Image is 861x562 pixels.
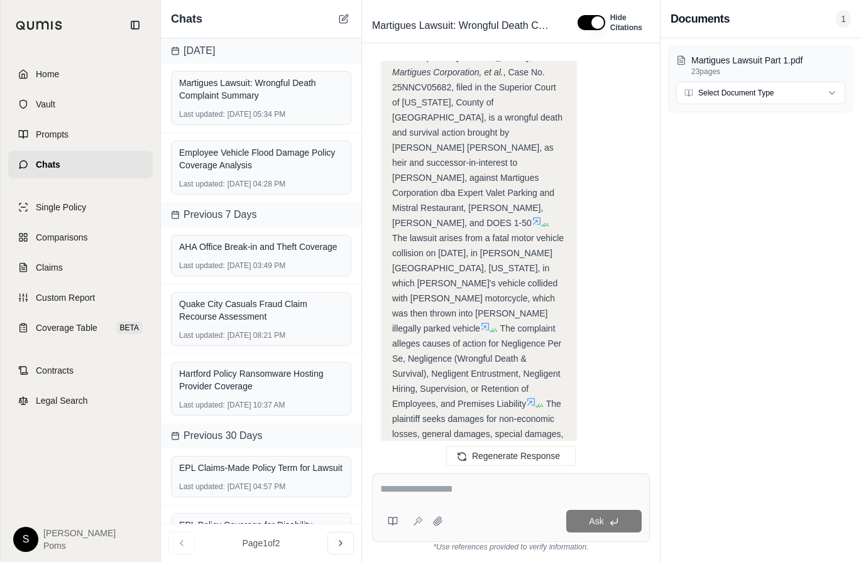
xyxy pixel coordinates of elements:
[179,298,343,323] div: Quake City Casuals Fraud Claim Recourse Assessment
[36,201,86,213] span: Single Policy
[8,193,153,221] a: Single Policy
[179,261,343,271] div: [DATE] 03:49 PM
[179,482,343,492] div: [DATE] 04:57 PM
[446,446,576,466] button: Regenerate Response
[367,16,554,36] span: Martigues Lawsuit: Wrongful Death Complaint Summary
[36,291,95,304] span: Custom Report
[8,90,153,118] a: Vault
[671,10,730,28] h3: Documents
[179,367,343,392] div: Hartford Policy Ransomware Hosting Provider Coverage
[392,323,561,409] span: . The complaint alleges causes of action for Negligence Per Se, Negligence (Wrongful Death & Surv...
[116,322,143,334] span: BETA
[336,11,351,26] button: New Chat
[36,322,97,334] span: Coverage Table
[566,510,642,532] button: Ask
[179,330,225,340] span: Last updated:
[367,16,562,36] div: Edit Title
[8,60,153,88] a: Home
[125,15,145,35] button: Collapse sidebar
[472,451,560,461] span: Regenerate Response
[36,364,74,377] span: Contracts
[36,158,60,171] span: Chats
[179,109,225,119] span: Last updated:
[676,54,845,77] button: Martigues Lawsuit Part 1.pdf23pages
[8,121,153,148] a: Prompts
[610,13,642,33] span: Hide Citations
[16,21,63,30] img: Qumis Logo
[161,38,361,63] div: [DATE]
[36,261,63,274] span: Claims
[589,516,603,526] span: Ask
[8,151,153,178] a: Chats
[392,52,457,62] span: The complaint in
[36,68,59,80] span: Home
[8,224,153,251] a: Comparisons
[36,98,55,111] span: Vault
[243,537,280,549] span: Page 1 of 2
[8,357,153,384] a: Contracts
[392,218,564,333] span: . The lawsuit arises from a fatal motor vehicle collision on [DATE], in [PERSON_NAME][GEOGRAPHIC_...
[171,10,202,28] span: Chats
[179,330,343,340] div: [DATE] 08:21 PM
[43,527,116,539] span: [PERSON_NAME]
[161,423,361,448] div: Previous 30 Days
[8,314,153,342] a: Coverage TableBETA
[179,240,343,253] div: AHA Office Break-in and Theft Coverage
[179,462,343,474] div: EPL Claims-Made Policy Term for Lawsuit
[179,179,343,189] div: [DATE] 04:28 PM
[179,179,225,189] span: Last updated:
[392,67,562,228] span: , Case No. 25NNCV05682, filed in the Superior Court of [US_STATE], County of [GEOGRAPHIC_DATA], i...
[36,394,88,407] span: Legal Search
[179,109,343,119] div: [DATE] 05:34 PM
[179,482,225,492] span: Last updated:
[179,261,225,271] span: Last updated:
[8,254,153,281] a: Claims
[8,387,153,414] a: Legal Search
[372,542,650,552] div: *Use references provided to verify information.
[179,519,343,544] div: EPL Policy Coverage for Disability Lawsuit
[179,400,343,410] div: [DATE] 10:37 AM
[36,128,69,141] span: Prompts
[691,54,845,67] p: Martigues Lawsuit Part 1.pdf
[43,539,116,552] span: Poms
[392,52,562,77] em: [PERSON_NAME], et al. v. Martigues Corporation, et al.
[179,400,225,410] span: Last updated:
[161,202,361,227] div: Previous 7 Days
[179,146,343,171] div: Employee Vehicle Flood Damage Policy Coverage Analysis
[691,67,845,77] p: 23 pages
[8,284,153,311] a: Custom Report
[836,10,851,28] span: 1
[179,77,343,102] div: Martigues Lawsuit: Wrongful Death Complaint Summary
[36,231,87,244] span: Comparisons
[13,527,38,552] div: S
